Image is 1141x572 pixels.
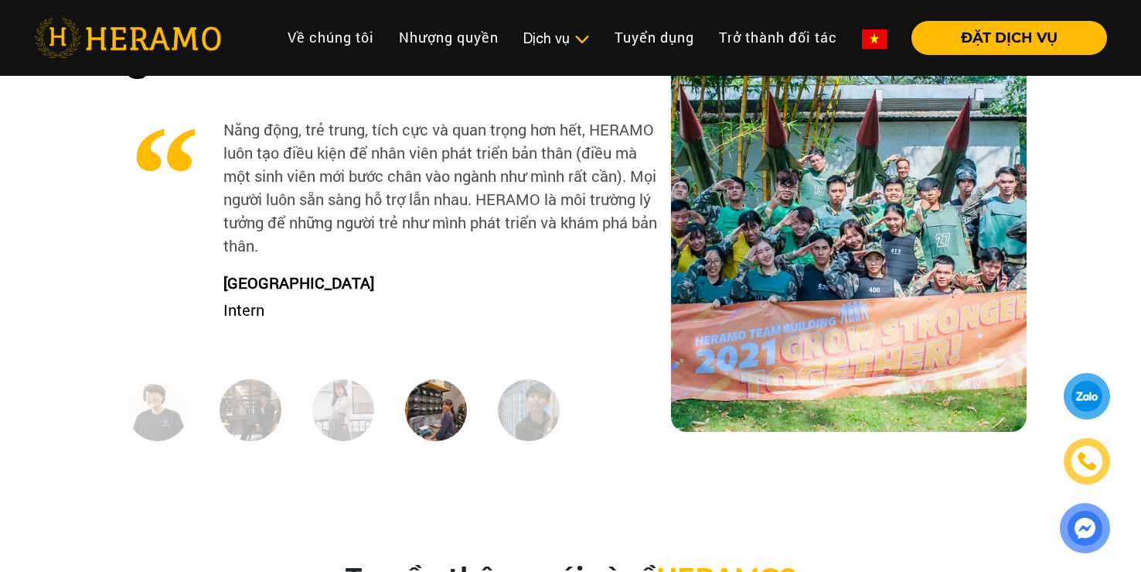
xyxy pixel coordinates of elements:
a: Về chúng tôi [275,21,387,54]
img: subToggleIcon [574,32,590,47]
img: heramo-logo.png [34,18,221,58]
p: Năng động, trẻ trung, tích cực và quan trọng hơn hết, HERAMO luôn tạo điều kiện để nhân viên phát... [127,118,659,257]
a: ĐẶT DỊCH VỤ [899,31,1107,45]
img: vn-flag.png [862,29,887,49]
img: phone-icon [1077,451,1098,471]
a: Nhượng quyền [387,21,511,54]
p: Intern [212,298,659,321]
img: Gia%20B%E1%BA%A3o.jpg [220,379,281,441]
img: Vy%20L%C3%8A.jpg [312,379,374,441]
img: Anh%20Th%E1%BB%8Bnh_.jpg [498,379,560,441]
button: ĐẶT DỊCH VỤ [911,21,1107,55]
img: Ch%C3%A2u%20Giang.jpg [405,379,467,441]
a: Trở thành đối tác [707,21,850,54]
a: Tuyển dụng [602,21,707,54]
div: Dịch vụ [523,28,590,49]
p: [GEOGRAPHIC_DATA] [212,271,659,294]
a: phone-icon [1065,440,1108,482]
